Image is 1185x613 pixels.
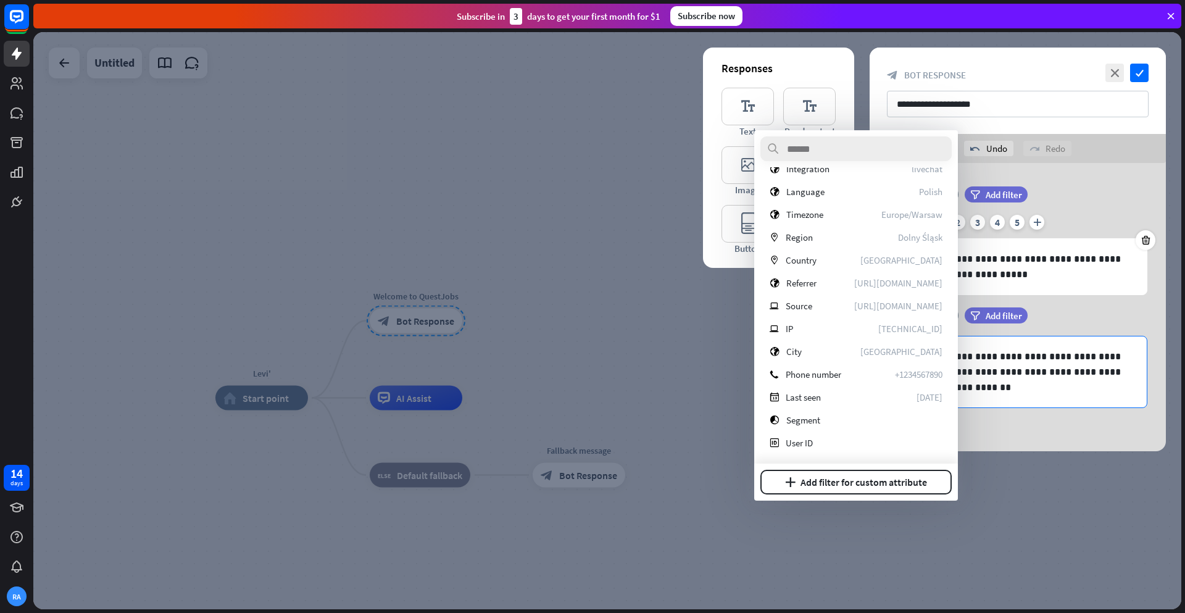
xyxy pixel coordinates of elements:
[919,186,942,198] span: Polish
[986,310,1022,322] span: Add filter
[770,415,780,425] i: segment
[860,254,942,266] span: Poland
[1105,64,1124,82] i: close
[786,163,829,175] span: Integration
[950,215,965,230] div: 2
[986,189,1022,201] span: Add filter
[770,164,780,173] i: globe
[964,141,1013,156] div: Undo
[881,209,942,220] span: Europe/Warsaw
[1029,215,1044,230] i: plus
[970,311,980,320] i: filter
[786,254,817,266] span: Country
[860,346,942,357] span: Wrocław
[895,369,942,380] span: +1234567890
[7,586,27,606] div: RA
[10,468,23,479] div: 14
[912,163,942,175] span: livechat
[786,346,802,357] span: City
[785,477,796,487] i: plus
[770,233,779,242] i: marker
[770,187,780,196] i: globe
[887,70,898,81] i: block_bot_response
[770,210,780,219] i: globe
[786,186,825,198] span: Language
[760,470,952,494] button: plusAdd filter for custom attribute
[770,347,780,356] i: globe
[786,437,813,449] span: User ID
[510,8,522,25] div: 3
[10,5,47,42] button: Open LiveChat chat widget
[854,300,942,312] span: https://chatbot.com
[10,479,23,488] div: days
[878,323,942,335] span: 127.0.0.1
[1023,141,1071,156] div: Redo
[770,370,779,379] i: phone
[970,190,980,199] i: filter
[786,323,793,335] span: IP
[457,8,660,25] div: Subscribe in days to get your first month for $1
[770,324,779,333] i: ip
[770,393,779,402] i: date
[1010,215,1025,230] div: 5
[770,301,779,311] i: ip
[786,391,821,403] span: Last seen
[898,231,942,243] span: Dolny Śląsk
[770,278,780,288] i: globe
[786,277,817,289] span: Referrer
[970,144,980,154] i: undo
[770,256,779,265] i: marker
[904,69,966,81] span: Bot Response
[854,277,942,289] span: https://livechat.com
[670,6,742,26] div: Subscribe now
[786,209,823,220] span: Timezone
[4,465,30,491] a: 14 days
[770,438,779,448] i: id
[970,215,985,230] div: 3
[786,300,812,312] span: Source
[1029,144,1039,154] i: redo
[917,391,942,403] span: 2019-02-01
[1130,64,1149,82] i: check
[786,369,841,380] span: Phone number
[990,215,1005,230] div: 4
[786,231,813,243] span: Region
[786,414,820,426] span: Segment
